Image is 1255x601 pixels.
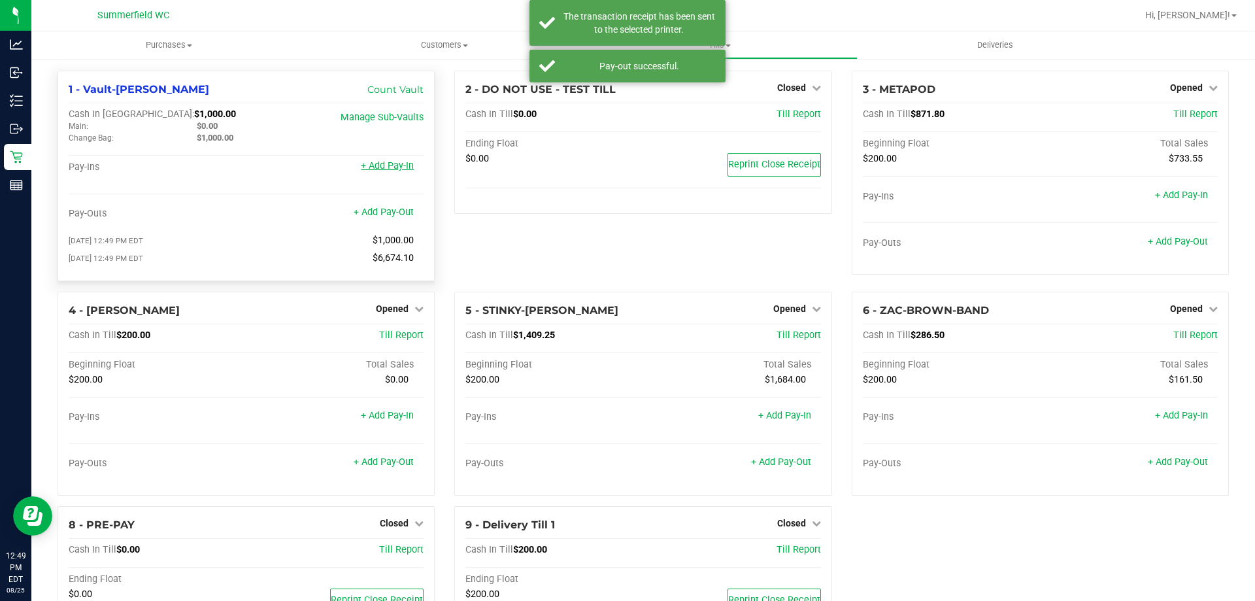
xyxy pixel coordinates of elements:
inline-svg: Reports [10,179,23,192]
span: $161.50 [1169,374,1203,385]
span: Opened [376,303,409,314]
inline-svg: Retail [10,150,23,163]
div: Pay-Ins [69,411,246,423]
span: $0.00 [197,121,218,131]
inline-svg: Analytics [10,38,23,51]
span: $1,000.00 [197,133,233,143]
span: $0.00 [465,153,489,164]
a: + Add Pay-Out [751,456,811,468]
span: 3 - METAPOD [863,83,935,95]
span: $200.00 [465,589,499,600]
div: Pay-out successful. [562,60,716,73]
a: Purchases [31,31,307,59]
div: Beginning Float [465,359,643,371]
a: Deliveries [858,31,1133,59]
div: Ending Float [69,574,246,585]
div: Pay-Outs [69,208,246,220]
a: Customers [307,31,582,59]
a: Count Vault [367,84,424,95]
inline-svg: Outbound [10,122,23,135]
span: Cash In Till [69,544,116,555]
a: + Add Pay-Out [354,456,414,468]
span: Closed [777,518,806,528]
div: Pay-Outs [863,237,1041,249]
div: Beginning Float [863,138,1041,150]
span: Cash In Till [863,330,911,341]
div: Pay-Ins [863,411,1041,423]
span: Cash In Till [465,330,513,341]
div: Total Sales [246,359,424,371]
a: Till Report [379,330,424,341]
span: Reprint Close Receipt [728,159,820,170]
a: + Add Pay-Out [1148,456,1208,468]
div: Total Sales [1040,359,1218,371]
span: Till Report [1173,330,1218,341]
span: $200.00 [465,374,499,385]
span: $1,000.00 [373,235,414,246]
a: Till Report [379,544,424,555]
span: 6 - ZAC-BROWN-BAND [863,304,989,317]
span: $0.00 [116,544,140,555]
span: Opened [1170,82,1203,93]
span: Cash In Till [863,109,911,120]
p: 12:49 PM EDT [6,550,25,585]
span: Closed [380,518,409,528]
div: Ending Float [465,574,643,585]
a: + Add Pay-In [1155,410,1208,421]
div: The transaction receipt has been sent to the selected printer. [562,10,716,36]
span: $200.00 [863,153,897,164]
span: $200.00 [69,374,103,385]
span: $1,409.25 [513,330,555,341]
a: + Add Pay-In [758,410,811,421]
a: Till Report [777,544,821,555]
span: 8 - PRE-PAY [69,519,135,531]
span: Purchases [31,39,307,51]
a: Manage Sub-Vaults [341,112,424,123]
span: $0.00 [69,589,92,600]
button: Reprint Close Receipt [728,153,821,177]
span: Deliveries [960,39,1031,51]
a: + Add Pay-In [1155,190,1208,201]
span: Change Bag: [69,133,114,143]
div: Pay-Ins [863,191,1041,203]
span: $286.50 [911,330,945,341]
p: 08/25 [6,585,25,595]
span: Cash In Till [465,544,513,555]
span: 9 - Delivery Till 1 [465,519,555,531]
span: 5 - STINKY-[PERSON_NAME] [465,304,618,317]
a: Till Report [1173,109,1218,120]
inline-svg: Inbound [10,66,23,79]
div: Pay-Outs [863,458,1041,470]
span: 4 - [PERSON_NAME] [69,304,180,317]
a: + Add Pay-In [361,160,414,171]
span: Opened [1170,303,1203,314]
span: Cash In Till [465,109,513,120]
a: + Add Pay-Out [1148,236,1208,247]
div: Pay-Ins [465,411,643,423]
span: Hi, [PERSON_NAME]! [1145,10,1230,20]
iframe: Resource center [13,496,52,536]
span: $6,674.10 [373,252,414,264]
span: $733.55 [1169,153,1203,164]
div: Total Sales [643,359,821,371]
div: Total Sales [1040,138,1218,150]
span: Main: [69,122,88,131]
span: $1,000.00 [194,109,236,120]
span: $200.00 [116,330,150,341]
div: Beginning Float [863,359,1041,371]
span: Customers [307,39,581,51]
span: $0.00 [513,109,537,120]
span: Cash In [GEOGRAPHIC_DATA]: [69,109,194,120]
span: Till Report [777,109,821,120]
div: Beginning Float [69,359,246,371]
span: $200.00 [513,544,547,555]
span: $1,684.00 [765,374,806,385]
a: Till Report [777,330,821,341]
span: [DATE] 12:49 PM EDT [69,254,143,263]
span: 1 - Vault-[PERSON_NAME] [69,83,209,95]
